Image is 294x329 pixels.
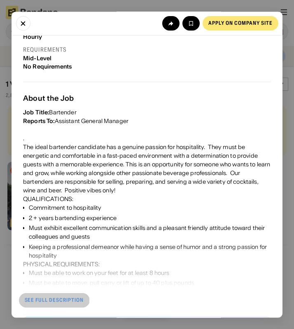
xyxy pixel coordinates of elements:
[23,143,271,195] div: The ideal bartender candidate has a genuine passion for hospitality. They must be energetic and c...
[23,109,271,117] div: Bartender
[23,135,271,143] div: .
[23,55,144,62] div: Mid-Level
[23,117,271,126] div: Assistant General Manager
[23,46,144,54] div: Requirements
[29,269,271,277] div: Must be able to work on your feet for at least 8 hours
[29,243,271,260] div: Keeping a professional demeanor while having a sense of humor and a strong passion for hospitality
[23,109,49,116] b: Job Title:
[29,224,271,241] div: Must exhibit excellent communication skills and a pleasant friendly attitude toward their colleag...
[23,33,144,40] div: Hourly
[23,260,271,269] div: PHYSICAL REQUIREMENTS:
[23,64,144,71] div: No Requirements
[23,118,55,125] b: Reports To:
[23,195,271,204] div: QUALIFICATIONS:
[208,21,273,26] div: Apply on company site
[23,94,271,103] div: About the Job
[29,279,271,288] div: Must be able to move, pull carry or lift of up to 40 plus pounds
[29,204,271,213] div: Commitment to hospitality
[16,16,30,31] button: Close
[25,298,84,303] div: See full description
[29,214,271,222] div: 2 + years bartending experience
